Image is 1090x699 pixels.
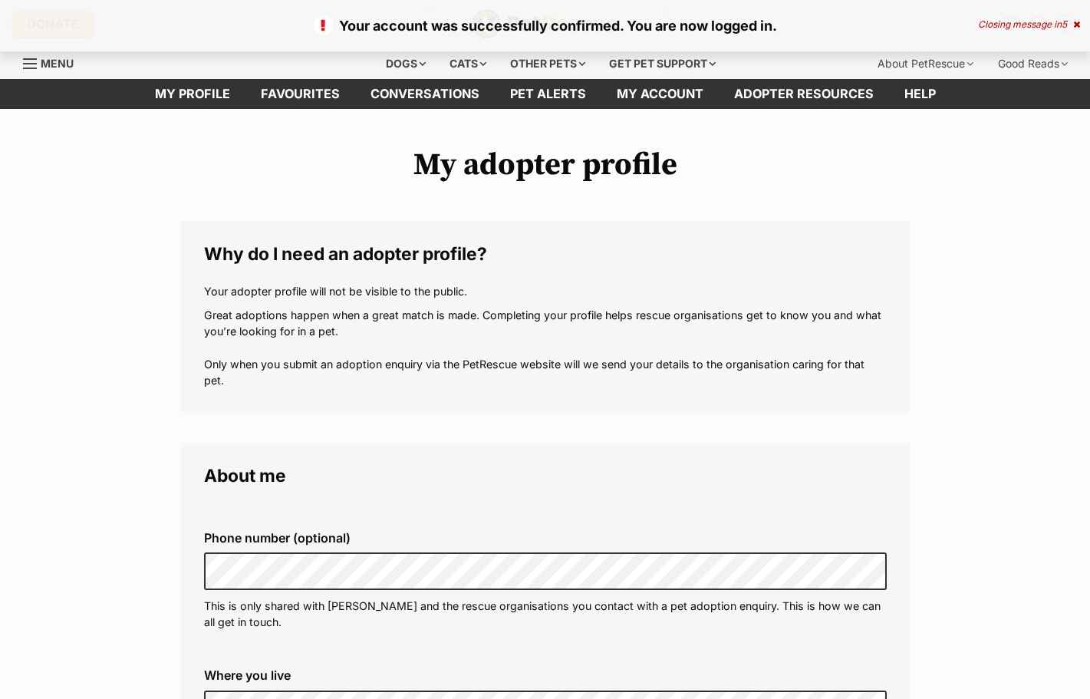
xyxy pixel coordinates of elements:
[204,283,887,299] p: Your adopter profile will not be visible to the public.
[439,48,497,79] div: Cats
[204,531,887,545] label: Phone number (optional)
[375,48,436,79] div: Dogs
[23,48,84,76] a: Menu
[598,48,726,79] div: Get pet support
[987,48,1078,79] div: Good Reads
[140,79,245,109] a: My profile
[204,598,887,631] p: This is only shared with [PERSON_NAME] and the rescue organisations you contact with a pet adopti...
[41,57,74,70] span: Menu
[499,48,596,79] div: Other pets
[889,79,951,109] a: Help
[245,79,355,109] a: Favourites
[601,79,719,109] a: My account
[495,79,601,109] a: Pet alerts
[867,48,984,79] div: About PetRescue
[204,466,887,486] legend: About me
[719,79,889,109] a: Adopter resources
[181,147,910,183] h1: My adopter profile
[204,244,887,264] legend: Why do I need an adopter profile?
[204,668,887,682] label: Where you live
[355,79,495,109] a: conversations
[204,307,887,389] p: Great adoptions happen when a great match is made. Completing your profile helps rescue organisat...
[181,221,910,412] fieldset: Why do I need an adopter profile?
